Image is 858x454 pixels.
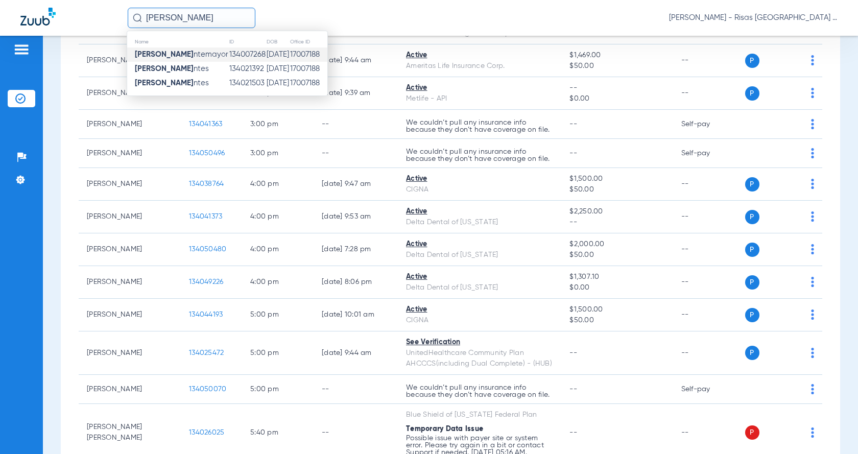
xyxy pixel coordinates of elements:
div: Active [406,174,553,184]
td: 5:00 PM [242,299,314,331]
td: [PERSON_NAME] [79,168,181,201]
td: -- [673,233,742,266]
span: $50.00 [569,61,664,71]
img: Zuub Logo [20,8,56,26]
span: $1,500.00 [569,304,664,315]
img: group-dot-blue.svg [811,309,814,320]
td: -- [314,375,398,404]
div: Delta Dental of [US_STATE] [406,250,553,260]
span: 134041373 [189,213,222,220]
img: group-dot-blue.svg [811,348,814,358]
span: -- [569,150,577,157]
span: 134050496 [189,150,225,157]
td: -- [673,299,742,331]
img: Search Icon [133,13,142,22]
span: $50.00 [569,250,664,260]
span: P [745,243,759,257]
td: [PERSON_NAME] [79,331,181,375]
span: 134050070 [189,386,226,393]
th: Office ID [290,36,327,47]
span: -- [569,386,577,393]
td: [DATE] [266,76,290,90]
span: $50.00 [569,315,664,326]
span: P [745,275,759,290]
div: Active [406,206,553,217]
div: Active [406,239,553,250]
div: Ameritas Life Insurance Corp. [406,61,553,71]
span: P [745,177,759,192]
strong: [PERSON_NAME] [135,65,194,73]
th: ID [229,36,266,47]
td: 4:00 PM [242,266,314,299]
td: [DATE] 9:44 AM [314,44,398,77]
input: Search for patients [128,8,255,28]
td: [PERSON_NAME] [79,299,181,331]
span: ntemayor [135,51,228,58]
span: 134044193 [189,311,223,318]
td: [PERSON_NAME] [79,44,181,77]
strong: [PERSON_NAME] [135,51,194,58]
span: P [745,425,759,440]
span: $1,469.00 [569,50,664,61]
td: -- [673,77,742,110]
span: -- [569,217,664,228]
div: Chat Widget [807,405,858,454]
td: 134021392 [229,62,266,76]
div: Active [406,83,553,93]
img: group-dot-blue.svg [811,88,814,98]
td: [DATE] 7:28 PM [314,233,398,266]
td: [DATE] [266,47,290,62]
span: ntes [135,79,209,87]
th: Name [127,36,229,47]
td: [DATE] 9:47 AM [314,168,398,201]
span: $1,307.10 [569,272,664,282]
strong: [PERSON_NAME] [135,79,194,87]
div: See Verification [406,337,553,348]
td: 4:00 PM [242,168,314,201]
img: group-dot-blue.svg [811,119,814,129]
img: group-dot-blue.svg [811,277,814,287]
td: 4:00 PM [242,233,314,266]
td: [PERSON_NAME] [79,233,181,266]
img: group-dot-blue.svg [811,148,814,158]
td: [PERSON_NAME] [79,110,181,139]
td: [PERSON_NAME] [79,139,181,168]
td: -- [673,44,742,77]
td: 134007268 [229,47,266,62]
td: [DATE] 8:06 PM [314,266,398,299]
span: -- [569,349,577,356]
div: UnitedHealthcare Community Plan AHCCCS(including Dual Complete) - (HUB) [406,348,553,369]
td: 5:00 PM [242,331,314,375]
td: 5:00 PM [242,375,314,404]
span: [PERSON_NAME] - Risas [GEOGRAPHIC_DATA] General [669,13,838,23]
td: -- [673,168,742,201]
span: 134038764 [189,180,224,187]
td: -- [673,331,742,375]
span: P [745,346,759,360]
td: [DATE] [266,62,290,76]
div: Active [406,50,553,61]
span: -- [569,83,664,93]
td: -- [673,266,742,299]
p: We couldn’t pull any insurance info because they don’t have coverage on file. [406,119,553,133]
img: hamburger-icon [13,43,30,56]
div: Delta Dental of [US_STATE] [406,282,553,293]
td: 3:00 PM [242,139,314,168]
img: group-dot-blue.svg [811,211,814,222]
span: P [745,54,759,68]
div: Blue Shield of [US_STATE] Federal Plan [406,410,553,420]
span: 134049226 [189,278,223,285]
img: group-dot-blue.svg [811,179,814,189]
td: [PERSON_NAME] [79,375,181,404]
span: Temporary Data Issue [406,425,483,433]
span: P [745,86,759,101]
td: 3:00 PM [242,110,314,139]
span: $0.00 [569,282,664,293]
span: -- [569,429,577,436]
td: [PERSON_NAME] [79,77,181,110]
td: [DATE] 9:53 AM [314,201,398,233]
td: Self-pay [673,139,742,168]
div: Metlife - API [406,93,553,104]
td: [PERSON_NAME] [79,201,181,233]
span: $50.00 [569,184,664,195]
